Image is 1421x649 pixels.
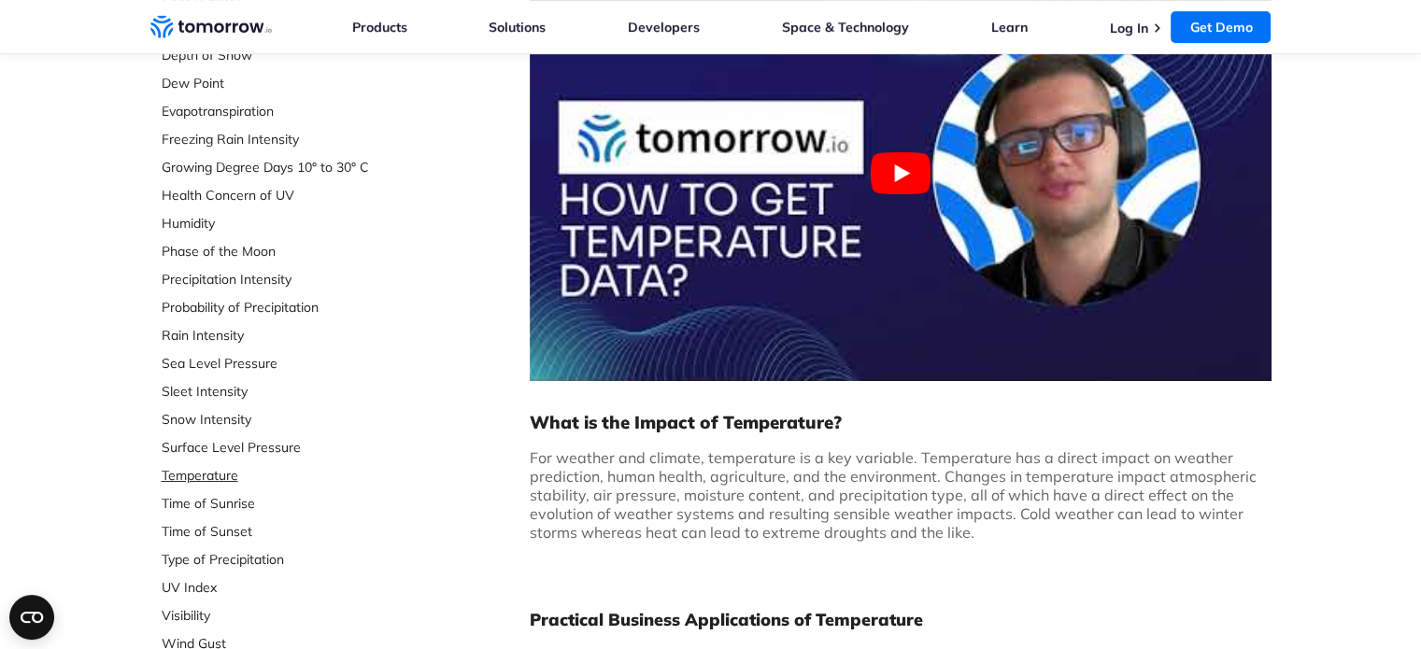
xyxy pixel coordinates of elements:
h3: What is the Impact of Temperature? [530,411,1272,433]
a: Dew Point [162,74,410,92]
a: UV Index [162,578,410,597]
a: Snow Intensity [162,410,410,429]
a: Sea Level Pressure [162,354,410,373]
a: Sleet Intensity [162,382,410,401]
a: Precipitation Intensity [162,270,410,289]
a: Time of Sunset [162,522,410,541]
a: Home link [150,13,272,41]
h2: Practical Business Applications of Temperature [530,609,1272,631]
a: Evapotranspiration [162,102,410,120]
p: For weather and climate, temperature is a key variable. Temperature has a direct impact on weathe... [530,448,1272,542]
a: Time of Sunrise [162,494,410,513]
a: Type of Precipitation [162,550,410,569]
a: Growing Degree Days 10° to 30° C [162,158,410,176]
a: Surface Level Pressure [162,438,410,457]
a: Temperature [162,466,410,485]
a: Rain Intensity [162,326,410,345]
a: Learn [991,19,1028,35]
button: Open CMP widget [9,595,54,640]
a: Health Concern of UV [162,186,410,205]
a: Log In [1109,20,1147,36]
a: Phase of the Moon [162,242,410,261]
a: Humidity [162,214,410,233]
a: Get Demo [1171,11,1271,43]
a: Probability of Precipitation [162,298,410,317]
a: Solutions [489,19,546,35]
a: Developers [628,19,700,35]
a: Freezing Rain Intensity [162,130,410,148]
a: Depth of Snow [162,46,410,64]
a: Products [352,19,407,35]
a: Space & Technology [782,19,909,35]
a: Visibility [162,606,410,625]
